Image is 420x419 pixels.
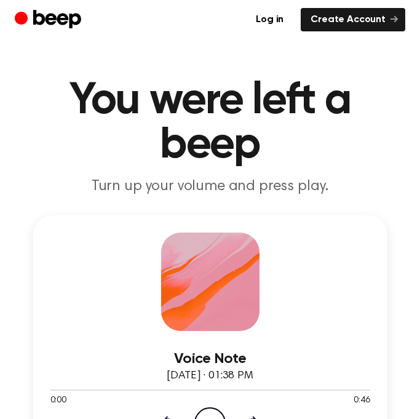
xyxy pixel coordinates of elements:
[15,177,405,196] p: Turn up your volume and press play.
[354,394,370,407] span: 0:46
[246,8,293,31] a: Log in
[15,8,84,32] a: Beep
[50,394,66,407] span: 0:00
[50,351,370,367] h3: Voice Note
[15,79,405,167] h1: You were left a beep
[301,8,405,31] a: Create Account
[167,370,253,381] span: [DATE] · 01:38 PM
